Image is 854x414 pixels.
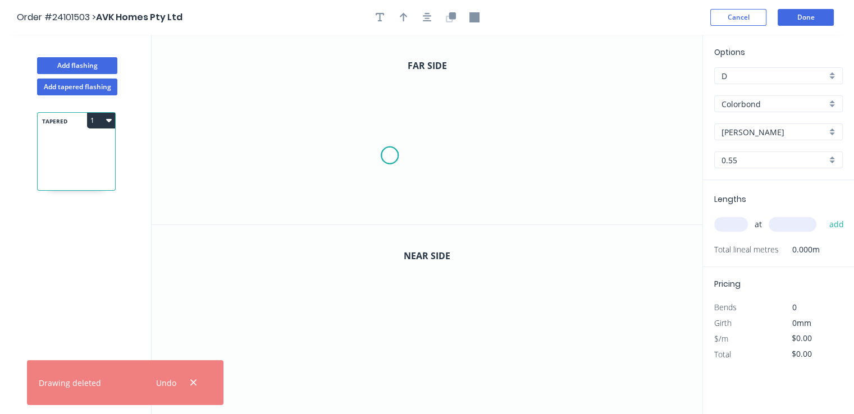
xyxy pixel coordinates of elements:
[792,302,797,312] span: 0
[721,126,826,138] input: Colour
[779,242,820,257] span: 0.000m
[714,302,737,312] span: Bends
[721,154,826,166] input: Thickness
[714,318,732,328] span: Girth
[755,217,762,232] span: at
[710,9,766,26] button: Cancel
[714,47,745,58] span: Options
[714,349,731,360] span: Total
[39,377,101,389] div: Drawing deleted
[37,57,117,74] button: Add flashing
[714,278,741,289] span: Pricing
[87,113,115,128] button: 1
[96,11,182,24] span: AVK Homes Pty Ltd
[37,79,117,95] button: Add tapered flashing
[721,70,826,82] input: Price level
[17,11,96,24] span: Order #24101503 >
[778,9,834,26] button: Done
[792,318,811,328] span: 0mm
[714,333,728,344] span: $/m
[152,35,702,224] svg: 0
[714,194,746,205] span: Lengths
[714,242,779,257] span: Total lineal metres
[150,375,182,390] button: Undo
[721,98,826,110] input: Material
[823,215,850,234] button: add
